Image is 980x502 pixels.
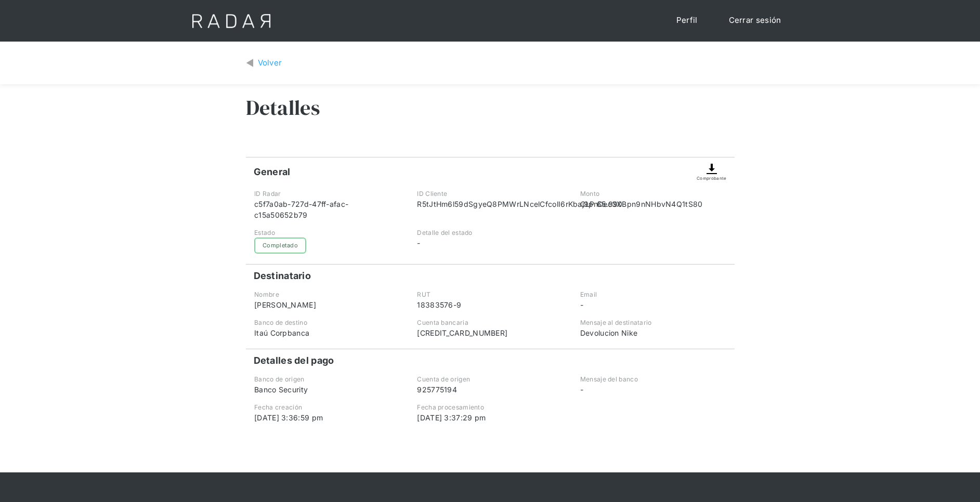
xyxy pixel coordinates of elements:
[246,57,282,69] a: Volver
[580,290,726,299] div: Email
[417,403,563,412] div: Fecha procesamiento
[254,384,400,395] div: Banco Security
[580,375,726,384] div: Mensaje del banco
[417,189,563,199] div: ID Cliente
[254,199,400,220] div: c5f7a0ab-727d-47ff-afac-c15a50652b79
[254,318,400,327] div: Banco de destino
[254,354,334,367] h4: Detalles del pago
[417,318,563,327] div: Cuenta bancaria
[258,57,282,69] div: Volver
[254,327,400,338] div: Itaú Corpbanca
[254,375,400,384] div: Banco de origen
[254,299,400,310] div: [PERSON_NAME]
[417,237,563,248] div: -
[580,318,726,327] div: Mensaje al destinatario
[580,189,726,199] div: Monto
[254,228,400,237] div: Estado
[417,327,563,338] div: [CREDIT_CARD_NUMBER]
[254,403,400,412] div: Fecha creación
[580,299,726,310] div: -
[417,299,563,310] div: 18383576-9
[254,290,400,299] div: Nombre
[666,10,708,31] a: Perfil
[254,270,311,282] h4: Destinatario
[417,412,563,423] div: [DATE] 3:37:29 pm
[254,412,400,423] div: [DATE] 3:36:59 pm
[417,384,563,395] div: 925775194
[254,166,291,178] h4: General
[417,228,563,237] div: Detalle del estado
[417,375,563,384] div: Cuenta de origen
[254,237,306,254] div: Completado
[697,175,726,181] div: Comprobante
[246,95,320,121] h3: Detalles
[718,10,792,31] a: Cerrar sesión
[580,199,726,209] div: CLP 65.990
[417,199,563,209] div: R5tJtHm6l59dSgyeQ8PMWrLNcelCfcolI6rKbaj9pnDec3XBpn9nNHbvN4Q1tS80
[580,384,726,395] div: -
[254,189,400,199] div: ID Radar
[705,163,718,175] img: Descargar comprobante
[580,327,726,338] div: Devolucion Nike
[417,290,563,299] div: RUT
